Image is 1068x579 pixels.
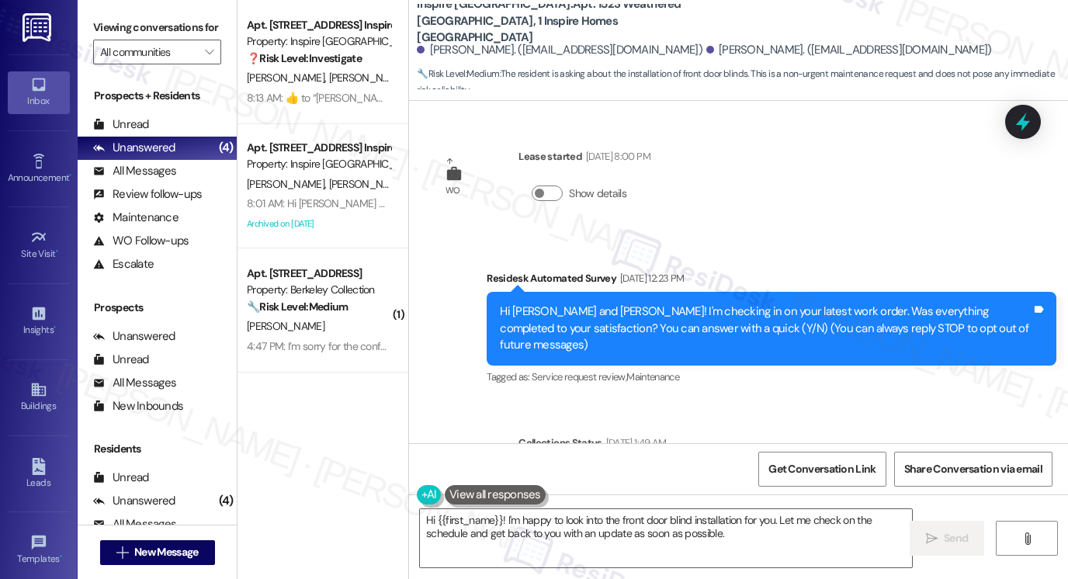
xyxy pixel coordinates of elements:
[93,163,176,179] div: All Messages
[616,270,684,286] div: [DATE] 12:23 PM
[247,156,390,172] div: Property: Inspire [GEOGRAPHIC_DATA]
[417,42,702,58] div: [PERSON_NAME]. ([EMAIL_ADDRESS][DOMAIN_NAME])
[487,366,1056,388] div: Tagged as:
[78,88,237,104] div: Prospects + Residents
[8,376,70,418] a: Buildings
[93,516,176,532] div: All Messages
[247,265,390,282] div: Apt. [STREET_ADDRESS]
[487,270,1056,292] div: Residesk Automated Survey
[904,461,1042,477] span: Share Conversation via email
[329,71,411,85] span: [PERSON_NAME]
[768,461,876,477] span: Get Conversation Link
[758,452,886,487] button: Get Conversation Link
[626,370,679,383] span: Maintenance
[944,530,968,546] span: Send
[93,116,149,133] div: Unread
[247,51,362,65] strong: ❓ Risk Level: Investigate
[245,214,392,234] div: Archived on [DATE]
[417,68,499,80] strong: 🔧 Risk Level: Medium
[215,489,238,513] div: (4)
[8,71,70,113] a: Inbox
[247,33,390,50] div: Property: Inspire [GEOGRAPHIC_DATA]
[602,435,667,451] div: [DATE] 1:49 AM
[247,319,324,333] span: [PERSON_NAME]
[93,186,202,203] div: Review follow-ups
[56,246,58,257] span: •
[247,140,390,156] div: Apt. [STREET_ADDRESS] Inspire Homes [GEOGRAPHIC_DATA]
[93,398,183,414] div: New Inbounds
[247,71,329,85] span: [PERSON_NAME]
[134,544,198,560] span: New Message
[926,532,938,545] i: 
[78,300,237,316] div: Prospects
[69,170,71,181] span: •
[93,328,175,345] div: Unanswered
[247,300,348,314] strong: 🔧 Risk Level: Medium
[446,182,460,199] div: WO
[93,352,149,368] div: Unread
[8,453,70,495] a: Leads
[205,46,213,58] i: 
[8,224,70,266] a: Site Visit •
[60,551,62,562] span: •
[78,441,237,457] div: Residents
[420,509,912,567] textarea: Hi {{first_name}}! I'm happy to look into the front door blind installation for you. Let me check...
[93,140,175,156] div: Unanswered
[417,66,1068,99] span: : The resident is asking about the installation of front door blinds. This is a non-urgent mainte...
[247,17,390,33] div: Apt. [STREET_ADDRESS] Inspire Homes [GEOGRAPHIC_DATA]
[100,540,215,565] button: New Message
[518,148,650,170] div: Lease started
[100,40,196,64] input: All communities
[518,435,602,451] div: Collections Status
[247,282,390,298] div: Property: Berkeley Collection
[532,370,626,383] span: Service request review ,
[93,493,175,509] div: Unanswered
[8,300,70,342] a: Insights •
[93,233,189,249] div: WO Follow-ups
[93,375,176,391] div: All Messages
[215,136,238,160] div: (4)
[569,185,626,202] label: Show details
[93,470,149,486] div: Unread
[93,16,221,40] label: Viewing conversations for
[894,452,1052,487] button: Share Conversation via email
[8,529,70,571] a: Templates •
[1021,532,1033,545] i: 
[116,546,128,559] i: 
[582,148,650,165] div: [DATE] 8:00 PM
[23,13,54,42] img: ResiDesk Logo
[247,177,329,191] span: [PERSON_NAME]
[500,303,1032,353] div: Hi [PERSON_NAME] and [PERSON_NAME]! I'm checking in on your latest work order. Was everything com...
[54,322,56,333] span: •
[329,177,407,191] span: [PERSON_NAME]
[93,210,179,226] div: Maintenance
[93,256,154,272] div: Escalate
[910,521,985,556] button: Send
[706,42,992,58] div: [PERSON_NAME]. ([EMAIL_ADDRESS][DOMAIN_NAME])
